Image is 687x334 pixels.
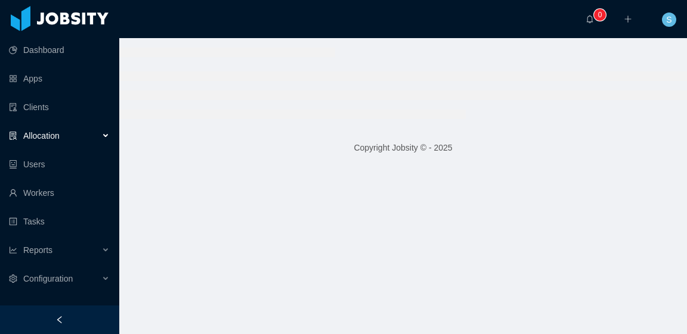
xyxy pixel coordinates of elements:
[9,132,17,140] i: icon: solution
[9,95,110,119] a: icon: auditClients
[119,127,687,168] footer: Copyright Jobsity © - 2025
[624,15,632,23] i: icon: plus
[586,15,594,23] i: icon: bell
[23,274,73,283] span: Configuration
[666,13,671,27] span: S
[9,152,110,176] a: icon: robotUsers
[9,274,17,283] i: icon: setting
[594,9,606,21] sup: 0
[9,67,110,90] a: icon: appstoreApps
[9,210,110,233] a: icon: profileTasks
[23,131,60,141] span: Allocation
[9,38,110,62] a: icon: pie-chartDashboard
[23,245,52,255] span: Reports
[9,246,17,254] i: icon: line-chart
[9,181,110,205] a: icon: userWorkers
